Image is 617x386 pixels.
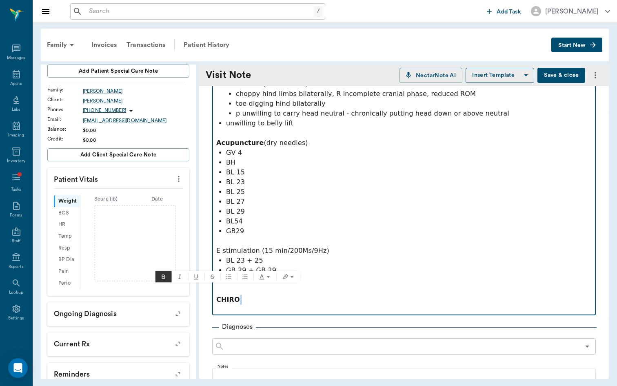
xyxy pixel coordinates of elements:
[47,332,189,353] p: Current Rx
[131,195,183,203] div: Date
[54,242,80,254] div: Resp
[47,125,83,133] div: Balance :
[7,55,26,61] div: Messages
[216,139,264,147] strong: Acupuncture
[226,226,592,236] p: GB29
[236,109,592,118] p: p unwilling to carry head neutral - chronically putting head down or above neutral
[122,35,170,55] a: Transactions
[86,6,314,17] input: Search
[80,195,132,203] div: Score ( lb )
[83,136,189,144] div: $0.00
[237,271,253,283] button: Ordered list
[83,107,126,114] p: [PHONE_NUMBER]
[47,86,83,94] div: Family :
[216,138,592,148] p: (dry needles)
[11,187,21,193] div: Tasks
[172,271,188,283] button: Italic
[9,290,23,296] div: Lookup
[47,363,189,383] p: Reminders
[83,87,189,95] a: [PERSON_NAME]
[277,271,300,283] button: Text highlight
[545,7,599,16] div: [PERSON_NAME]
[581,341,593,352] button: Open
[226,187,592,197] p: BL 25
[10,212,22,219] div: Forms
[47,168,189,188] p: Patient Vitals
[47,135,83,143] div: Credit :
[80,150,157,159] span: Add client Special Care Note
[204,271,221,283] span: Strikethrough (⌘D)
[226,275,592,285] p: BL 27 + BL 54
[54,254,80,266] div: BP Dia
[254,271,277,283] button: Text color
[79,67,158,76] span: Add patient Special Care Note
[42,35,82,55] div: Family
[47,96,83,103] div: Client :
[8,315,24,321] div: Settings
[47,148,189,161] button: Add client Special Care Note
[524,4,617,19] button: [PERSON_NAME]
[226,266,592,275] p: GB 29 + GB 29
[237,271,253,283] span: Ordered list (⌘⇧9)
[83,97,189,105] a: [PERSON_NAME]
[47,116,83,123] div: Email :
[551,38,602,53] button: Start New
[12,107,20,113] div: Labs
[226,207,592,216] p: BL 29
[226,148,592,158] p: GV 4
[537,68,585,83] button: Save & close
[7,158,25,164] div: Inventory
[484,4,524,19] button: Add Task
[399,68,462,83] button: NectarNote AI
[12,238,20,244] div: Staff
[47,302,189,323] p: Ongoing diagnosis
[179,35,234,55] a: Patient History
[155,271,172,283] button: Bold
[226,197,592,207] p: BL 27
[8,132,24,138] div: Imaging
[221,271,237,283] button: Bulleted list
[204,271,221,283] button: Strikethrough
[83,117,189,124] a: [EMAIL_ADDRESS][DOMAIN_NAME]
[38,3,54,20] button: Close drawer
[221,271,237,283] span: Bulleted list (⌘⇧8)
[226,167,592,177] p: BL 15
[206,68,267,83] div: Visit Note
[9,264,24,270] div: Reports
[10,81,22,87] div: Appts
[466,68,534,83] button: Insert Template
[226,177,592,187] p: BL 23
[172,271,188,283] span: Italic (⌘I)
[226,158,592,167] p: BH
[83,127,189,134] div: $0.00
[236,99,592,109] p: toe digging hind bilaterally
[588,68,602,82] button: more
[54,277,80,289] div: Perio
[226,216,592,226] p: BL54
[47,106,83,113] div: Phone :
[54,195,80,207] div: Weight
[226,256,592,266] p: BL 23 + 25
[226,118,592,128] p: unwilling to belly lift
[155,271,172,283] span: Bold (⌘B)
[188,271,204,283] span: Underline (⌘U)
[216,296,240,303] strong: CHIRO
[54,219,80,231] div: HR
[172,172,185,186] button: more
[188,271,204,283] button: Underline
[236,89,592,99] p: choppy hind limbs bilaterally, R incomplete cranial phase, reduced ROM
[54,207,80,219] div: BCS
[219,322,256,332] p: Diagnoses
[8,358,28,378] div: Open Intercom Messenger
[218,364,229,369] label: Notes
[87,35,122,55] a: Invoices
[54,266,80,277] div: Pain
[216,236,592,256] p: E stimulation (15 min/200Ms/9Hz)
[47,65,189,78] button: Add patient Special Care Note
